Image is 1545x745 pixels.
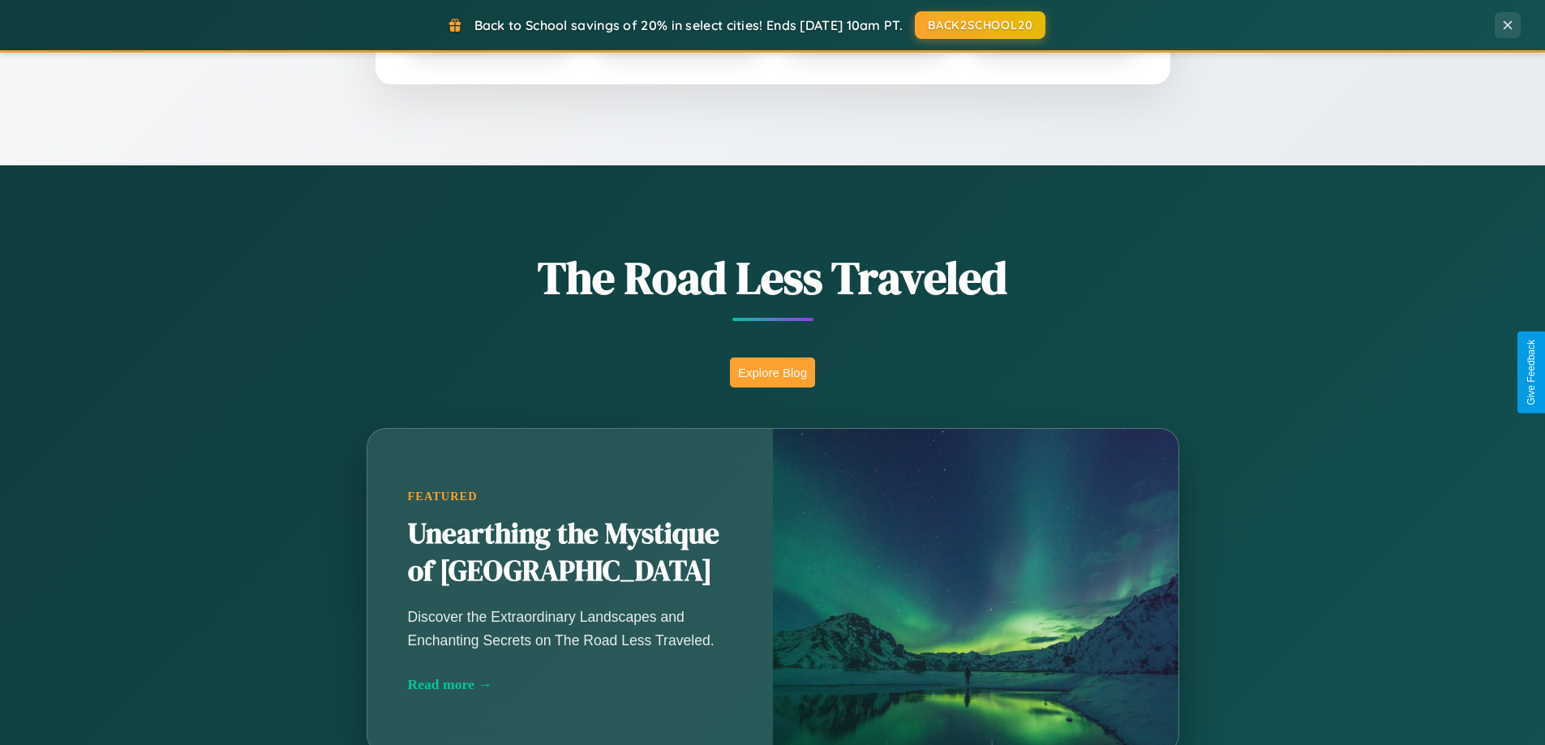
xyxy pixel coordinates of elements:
[286,246,1260,309] h1: The Road Less Traveled
[408,516,732,590] h2: Unearthing the Mystique of [GEOGRAPHIC_DATA]
[408,606,732,651] p: Discover the Extraordinary Landscapes and Enchanting Secrets on The Road Less Traveled.
[408,490,732,503] div: Featured
[474,17,903,33] span: Back to School savings of 20% in select cities! Ends [DATE] 10am PT.
[915,11,1045,39] button: BACK2SCHOOL20
[408,676,732,693] div: Read more →
[1526,340,1537,405] div: Give Feedback
[730,358,815,387] button: Explore Blog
